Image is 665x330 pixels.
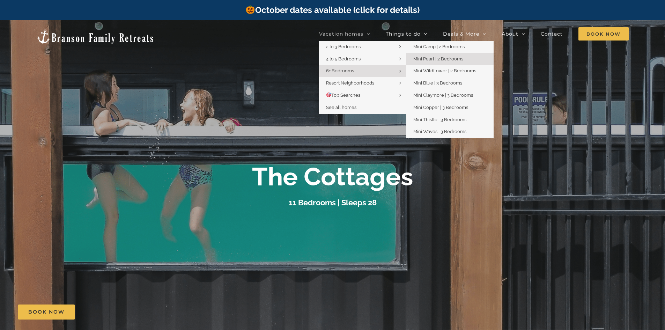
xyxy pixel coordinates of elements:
[289,198,377,207] h3: 11 Bedrooms | Sleeps 28
[319,41,406,53] a: 2 to 3 Bedrooms
[413,117,466,122] span: Mini Thistle | 3 Bedrooms
[413,68,476,73] span: Mini Wildflower | 2 Bedrooms
[326,56,361,61] span: 4 to 5 Bedrooms
[406,102,494,114] a: Mini Copper | 3 Bedrooms
[413,129,466,134] span: Mini Waves | 3 Bedrooms
[326,105,356,110] span: See all homes
[406,126,494,138] a: Mini Waves | 3 Bedrooms
[252,162,413,191] b: The Cottages
[326,93,360,98] span: Top Searches
[326,68,354,73] span: 6+ Bedrooms
[406,65,494,77] a: Mini Wildflower | 2 Bedrooms
[326,93,331,97] img: 🎯
[326,80,374,86] span: Resort Neighborhoods
[245,5,419,15] a: October dates available (click for details)
[413,80,462,86] span: Mini Blue | 3 Bedrooms
[319,27,629,41] nav: Main Menu
[18,305,75,320] a: Book Now
[413,93,473,98] span: Mini Claymore | 3 Bedrooms
[541,27,563,41] a: Contact
[36,29,155,44] img: Branson Family Retreats Logo
[386,27,427,41] a: Things to do
[502,27,525,41] a: About
[413,105,468,110] span: Mini Copper | 3 Bedrooms
[319,77,406,89] a: Resort Neighborhoods
[406,77,494,89] a: Mini Blue | 3 Bedrooms
[326,44,361,49] span: 2 to 3 Bedrooms
[319,53,406,65] a: 4 to 5 Bedrooms
[246,5,254,14] img: 🎃
[443,27,486,41] a: Deals & More
[413,56,463,61] span: Mini Pearl | 2 Bedrooms
[319,27,370,41] a: Vacation homes
[319,102,406,114] a: See all homes
[406,41,494,53] a: Mini Camp | 2 Bedrooms
[406,114,494,126] a: Mini Thistle | 3 Bedrooms
[413,44,465,49] span: Mini Camp | 2 Bedrooms
[319,89,406,102] a: 🎯Top Searches
[28,309,65,315] span: Book Now
[541,31,563,36] span: Contact
[578,27,629,41] span: Book Now
[443,31,479,36] span: Deals & More
[406,53,494,65] a: Mini Pearl | 2 Bedrooms
[502,31,518,36] span: About
[319,31,363,36] span: Vacation homes
[386,31,421,36] span: Things to do
[319,65,406,77] a: 6+ Bedrooms
[406,89,494,102] a: Mini Claymore | 3 Bedrooms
